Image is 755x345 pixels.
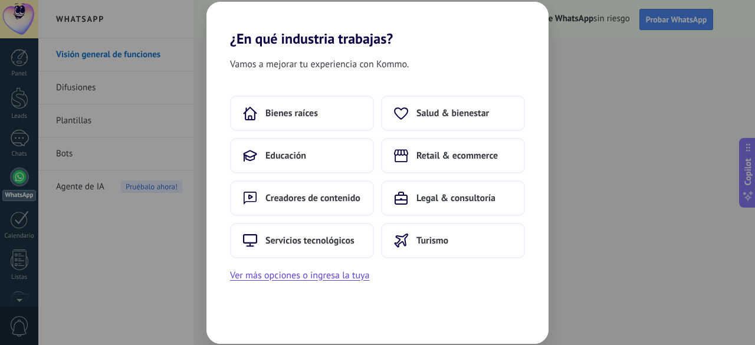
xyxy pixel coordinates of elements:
span: Salud & bienestar [416,107,489,119]
button: Ver más opciones o ingresa la tuya [230,268,369,283]
button: Creadores de contenido [230,180,374,216]
span: Educación [265,150,306,162]
span: Creadores de contenido [265,192,360,204]
button: Bienes raíces [230,96,374,131]
button: Salud & bienestar [381,96,525,131]
button: Servicios tecnológicos [230,223,374,258]
span: Turismo [416,235,448,247]
span: Retail & ecommerce [416,150,498,162]
span: Bienes raíces [265,107,318,119]
button: Turismo [381,223,525,258]
span: Vamos a mejorar tu experiencia con Kommo. [230,57,409,72]
span: Legal & consultoría [416,192,495,204]
button: Legal & consultoría [381,180,525,216]
button: Educación [230,138,374,173]
span: Servicios tecnológicos [265,235,354,247]
h2: ¿En qué industria trabajas? [206,2,549,47]
button: Retail & ecommerce [381,138,525,173]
